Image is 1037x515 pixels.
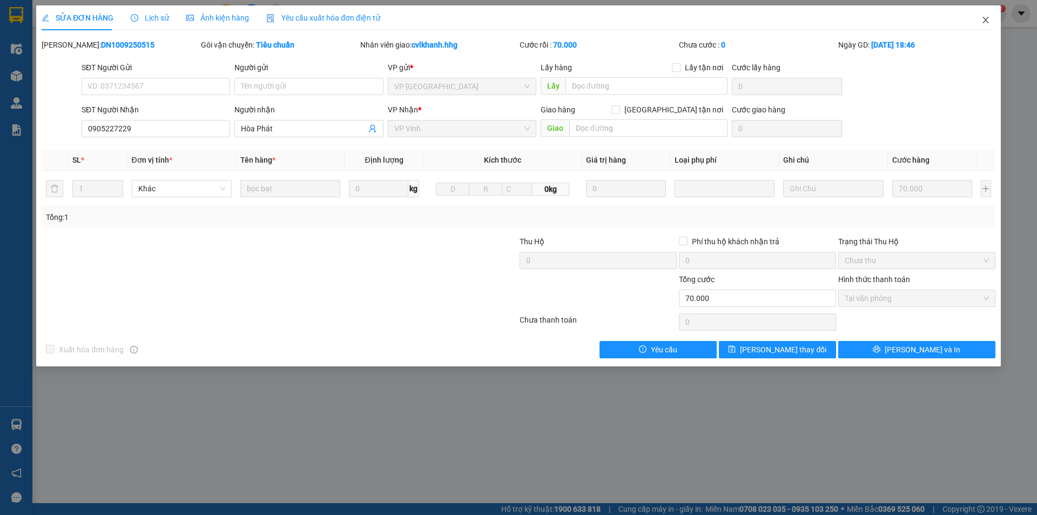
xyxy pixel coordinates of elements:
div: Cước rồi : [520,39,677,51]
div: Chưa thanh toán [518,314,678,333]
button: delete [46,180,63,197]
span: Đơn vị tính [132,156,172,164]
img: icon [266,14,275,23]
input: VD: Bàn, Ghế [240,180,340,197]
span: [GEOGRAPHIC_DATA] tận nơi [620,104,728,116]
input: D [436,183,469,196]
div: [PERSON_NAME]: [42,39,199,51]
input: C [502,183,532,196]
div: SĐT Người Nhận [82,104,230,116]
div: Nhân viên giao: [360,39,517,51]
span: Kích thước [484,156,521,164]
span: SỬA ĐƠN HÀNG [42,14,113,22]
label: Hình thức thanh toán [838,275,910,284]
span: printer [873,345,880,354]
div: Gói vận chuyển: [201,39,358,51]
b: DN1009250515 [101,41,154,49]
th: Loại phụ phí [670,150,779,171]
button: save[PERSON_NAME] thay đổi [719,341,836,358]
span: Yêu cầu [651,344,677,356]
input: Ghi Chú [783,180,883,197]
input: 0 [586,180,666,197]
span: user-add [368,124,377,133]
span: Yêu cầu xuất hóa đơn điện tử [266,14,380,22]
b: [DATE] 18:46 [871,41,915,49]
span: save [728,345,736,354]
span: VP Nhận [388,105,418,114]
span: VP Vinh [394,121,530,137]
span: [PERSON_NAME] và In [885,344,960,356]
span: Khác [138,180,225,197]
b: 70.000 [553,41,577,49]
span: VP Đà Nẵng [394,78,530,95]
span: kg [408,180,419,197]
input: Cước giao hàng [732,120,842,137]
span: Thu Hộ [520,237,544,246]
div: Chưa cước : [679,39,836,51]
span: Tại văn phòng [845,290,989,306]
span: Tổng cước [679,275,715,284]
span: [PERSON_NAME] thay đổi [740,344,826,356]
span: Chưa thu [845,252,989,269]
span: Định lượng [365,156,403,164]
div: Trạng thái Thu Hộ [838,236,995,248]
span: SL [72,156,81,164]
div: Người gửi [234,62,383,73]
div: Tổng: 1 [46,211,400,223]
button: Close [971,5,1001,36]
span: Cước hàng [892,156,930,164]
b: Tiêu chuẩn [256,41,294,49]
button: exclamation-circleYêu cầu [600,341,717,358]
div: SĐT Người Gửi [82,62,230,73]
span: Lấy hàng [541,63,572,72]
span: Xuất hóa đơn hàng [55,344,128,356]
span: Giá trị hàng [586,156,626,164]
span: Tên hàng [240,156,275,164]
span: Lấy tận nơi [681,62,728,73]
span: Ảnh kiện hàng [186,14,249,22]
span: close [981,16,990,24]
span: Lịch sử [131,14,169,22]
label: Cước lấy hàng [732,63,780,72]
span: edit [42,14,49,22]
span: Phí thu hộ khách nhận trả [688,236,784,248]
button: plus [981,180,991,197]
span: info-circle [130,346,138,353]
input: Dọc đường [565,77,728,95]
input: 0 [892,180,973,197]
span: Giao [541,119,569,137]
div: Người nhận [234,104,383,116]
input: Cước lấy hàng [732,78,842,95]
div: VP gửi [388,62,536,73]
div: Ngày GD: [838,39,995,51]
button: printer[PERSON_NAME] và In [838,341,995,358]
span: clock-circle [131,14,138,22]
span: picture [186,14,194,22]
span: Giao hàng [541,105,575,114]
span: Lấy [541,77,565,95]
input: R [469,183,502,196]
b: 0 [721,41,725,49]
b: cvlkhanh.hhg [412,41,457,49]
span: 0kg [532,183,569,196]
label: Cước giao hàng [732,105,785,114]
th: Ghi chú [779,150,887,171]
input: Dọc đường [569,119,728,137]
span: exclamation-circle [639,345,647,354]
